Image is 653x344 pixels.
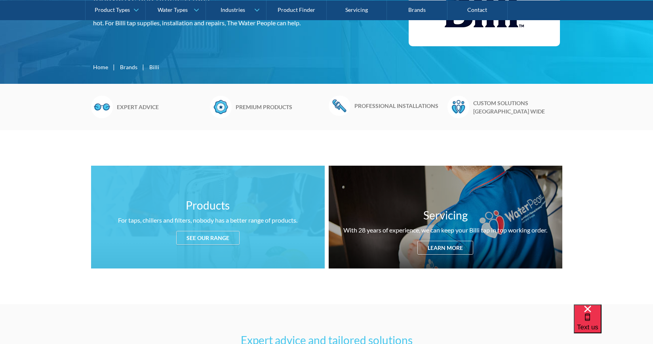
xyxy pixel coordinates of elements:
[221,6,245,13] div: Industries
[120,63,137,71] a: Brands
[141,62,145,72] div: |
[354,102,444,110] h6: Professional installations
[176,231,240,245] div: See our range
[93,63,108,71] a: Home
[423,207,468,223] h3: Servicing
[343,225,547,235] div: With 28 years of experience, we can keep your Billi tap in top working order.
[574,304,653,344] iframe: podium webchat widget bubble
[91,96,113,118] img: Glasses
[473,99,562,115] h6: Custom solutions [GEOGRAPHIC_DATA] wide
[158,6,188,13] div: Water Types
[210,96,232,118] img: Badge
[236,103,325,111] h6: Premium products
[112,62,116,72] div: |
[149,63,159,71] div: Billi
[447,96,469,118] img: Waterpeople Symbol
[91,166,325,268] a: ProductsFor taps, chillers and filters, nobody has a better range of products.See our range
[417,241,473,255] div: Learn more
[117,103,206,111] h6: Expert advice
[118,215,297,225] div: For taps, chillers and filters, nobody has a better range of products.
[95,6,130,13] div: Product Types
[186,197,230,214] h3: Products
[329,166,562,268] a: ServicingWith 28 years of experience, we can keep your Billi tap in top working order.Learn more
[329,96,350,115] img: Wrench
